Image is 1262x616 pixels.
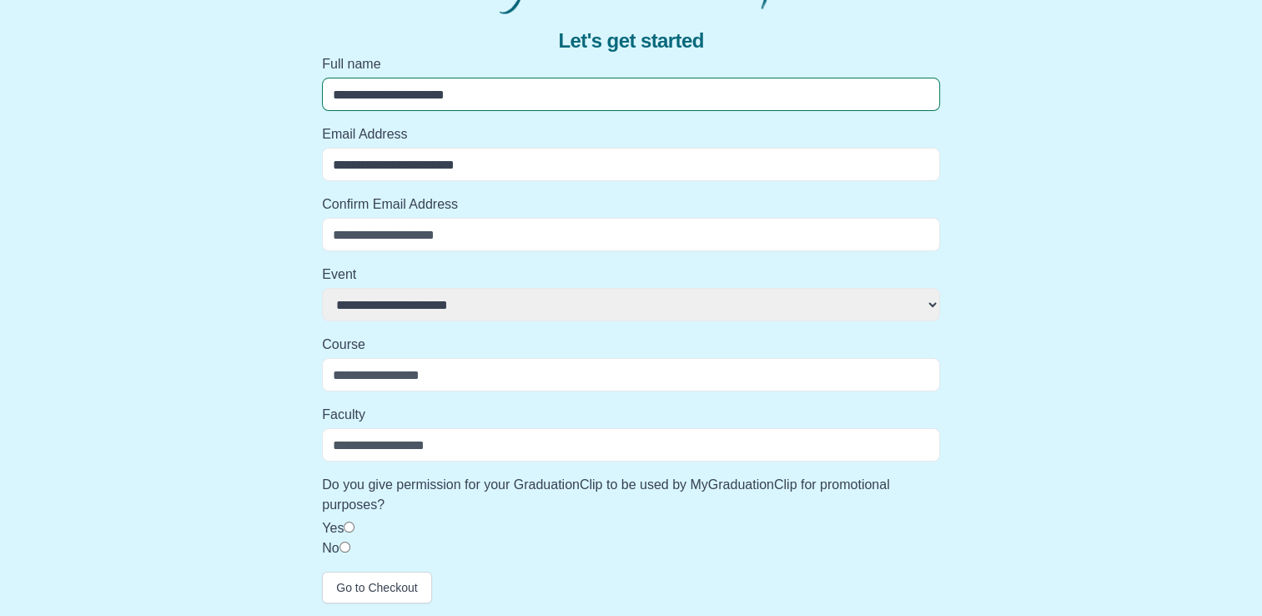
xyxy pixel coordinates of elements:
label: Confirm Email Address [322,194,940,215]
label: Full name [322,54,940,74]
span: Let's get started [558,28,703,54]
button: Go to Checkout [322,572,431,603]
label: No [322,541,339,555]
label: Yes [322,521,344,535]
label: Course [322,335,940,355]
label: Do you give permission for your GraduationClip to be used by MyGraduationClip for promotional pur... [322,475,940,515]
label: Event [322,265,940,285]
label: Email Address [322,124,940,144]
label: Faculty [322,405,940,425]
